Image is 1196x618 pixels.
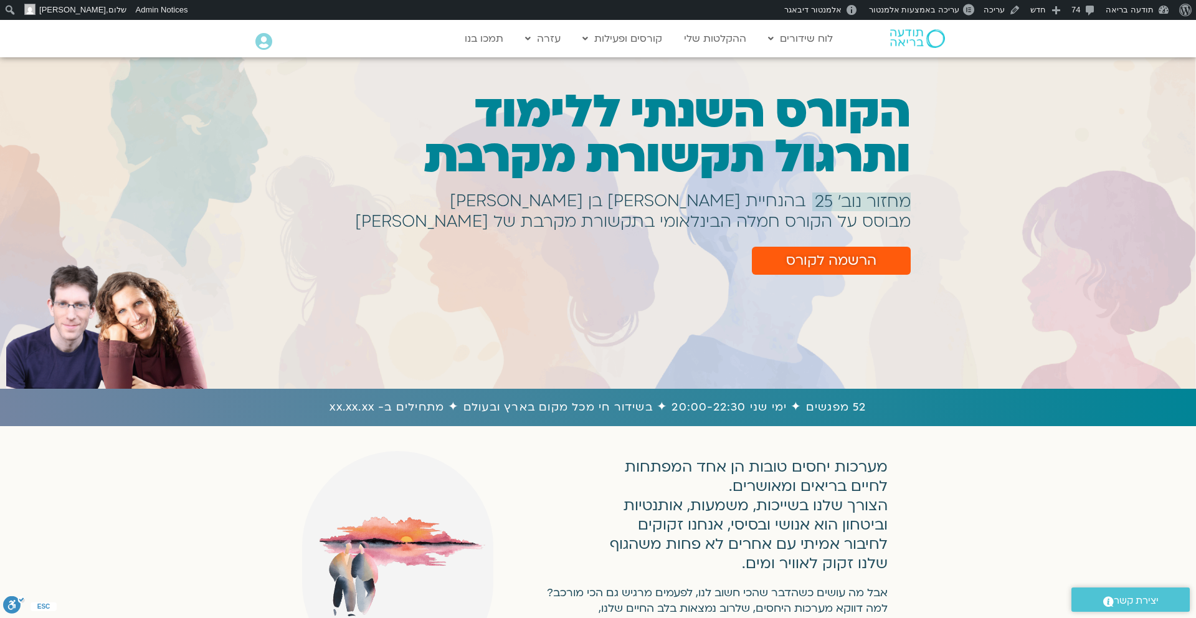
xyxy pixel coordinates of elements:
[815,193,911,211] span: מחזור נוב׳ 25
[39,5,106,14] span: [PERSON_NAME]
[458,27,510,50] a: תמכו בנו
[576,27,668,50] a: קורסים ופעילות
[752,247,911,275] a: הרשמה לקורס
[519,27,567,50] a: עזרה
[1071,587,1190,612] a: יצירת קשר
[890,29,945,48] img: תודעה בריאה
[450,199,805,204] h1: בהנחיית [PERSON_NAME] בן [PERSON_NAME]
[786,253,876,269] span: הרשמה לקורס
[597,457,888,573] p: מערכות יחסים טובות הן אחד המפתחות לחיים בריאים ומאושרים. הצורך שלנו בשייכות, משמעות, אותנטיות ובי...
[1114,592,1159,609] span: יצירת קשר
[6,398,1190,417] h1: 52 מפגשים ✦ ימי שני 20:00-22:30 ✦ בשידור חי מכל מקום בארץ ובעולם ✦ מתחילים ב- xx.xx.xx
[762,27,839,50] a: לוח שידורים
[355,219,911,224] h1: מבוסס על הקורס חמלה הבינלאומי בתקשורת מקרבת של [PERSON_NAME]
[812,193,911,211] a: מחזור נוב׳ 25
[869,5,959,14] span: עריכה באמצעות אלמנטור
[317,90,911,179] h1: הקורס השנתי ללימוד ותרגול תקשורת מקרבת
[678,27,752,50] a: ההקלטות שלי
